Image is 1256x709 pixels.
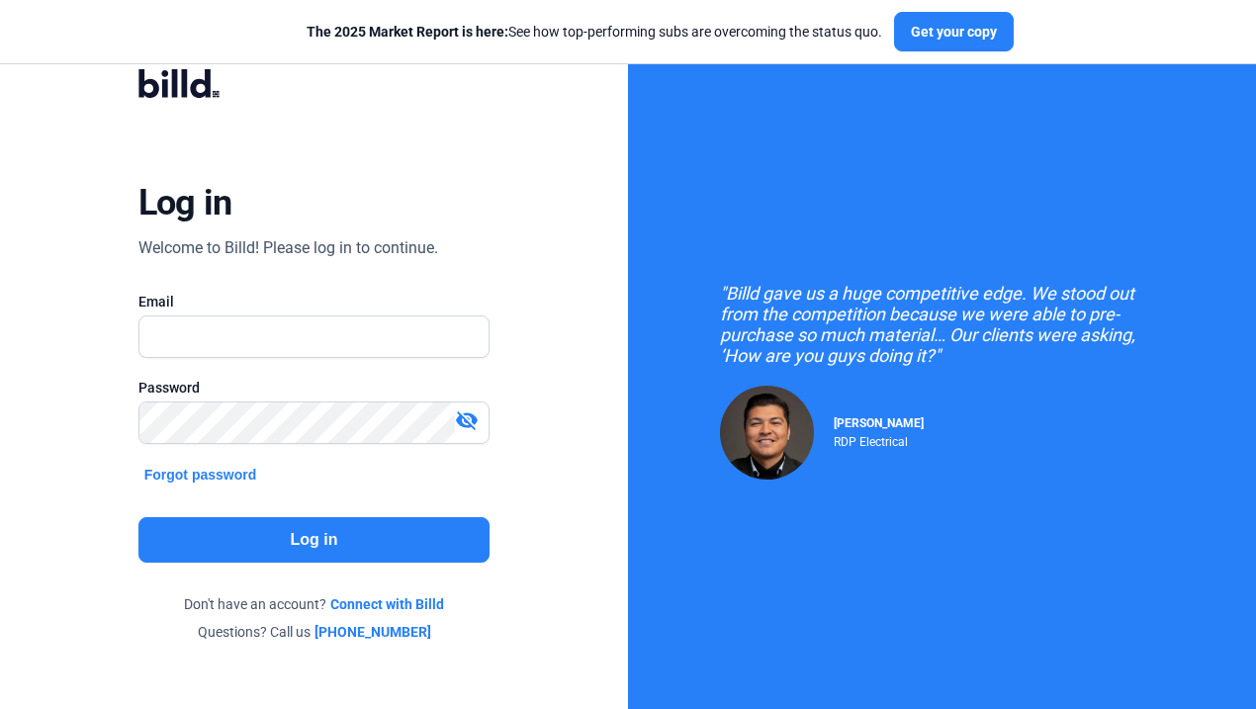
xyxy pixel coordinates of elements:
[720,386,814,480] img: Raul Pacheco
[307,22,882,42] div: See how top-performing subs are overcoming the status quo.
[307,24,508,40] span: The 2025 Market Report is here:
[330,594,444,614] a: Connect with Billd
[894,12,1014,51] button: Get your copy
[138,622,491,642] div: Questions? Call us
[138,236,438,260] div: Welcome to Billd! Please log in to continue.
[138,517,491,563] button: Log in
[720,283,1165,366] div: "Billd gave us a huge competitive edge. We stood out from the competition because we were able to...
[314,622,431,642] a: [PHONE_NUMBER]
[138,464,263,486] button: Forgot password
[834,430,924,449] div: RDP Electrical
[138,181,232,224] div: Log in
[455,408,479,432] mat-icon: visibility_off
[138,378,491,398] div: Password
[138,292,491,311] div: Email
[834,416,924,430] span: [PERSON_NAME]
[138,594,491,614] div: Don't have an account?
